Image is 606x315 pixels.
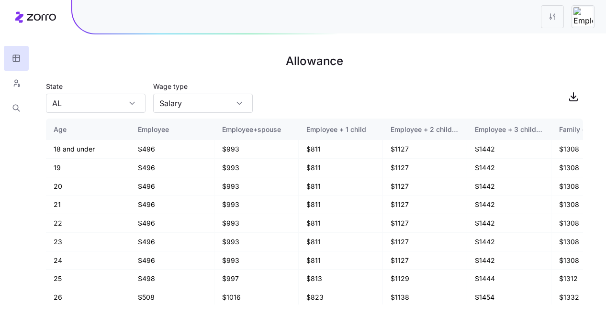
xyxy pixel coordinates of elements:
td: $1442 [467,196,551,214]
td: $1442 [467,251,551,270]
td: 26 [46,288,130,307]
td: $993 [214,251,299,270]
td: $496 [130,233,214,251]
td: $993 [214,196,299,214]
td: $1127 [383,177,467,196]
h1: Allowance [46,50,583,73]
td: $1127 [383,196,467,214]
td: $1127 [383,251,467,270]
td: $1444 [467,270,551,288]
td: $496 [130,140,214,159]
td: $1442 [467,177,551,196]
td: $1442 [467,140,551,159]
td: $1127 [383,159,467,177]
td: $1138 [383,288,467,307]
td: $993 [214,233,299,251]
label: State [46,81,63,92]
td: 21 [46,196,130,214]
td: $811 [299,177,383,196]
td: 18 and under [46,140,130,159]
td: $811 [299,251,383,270]
td: 19 [46,159,130,177]
td: $993 [214,177,299,196]
label: Wage type [153,81,188,92]
td: $993 [214,159,299,177]
td: $496 [130,196,214,214]
td: $823 [299,288,383,307]
td: $1442 [467,214,551,233]
td: 23 [46,233,130,251]
td: $811 [299,159,383,177]
td: $811 [299,233,383,251]
td: $1454 [467,288,551,307]
div: Age [54,124,122,135]
td: $496 [130,177,214,196]
td: $993 [214,140,299,159]
td: 25 [46,270,130,288]
td: $997 [214,270,299,288]
div: Employee + 3 children [475,124,543,135]
td: $496 [130,159,214,177]
img: Employer logo [573,7,593,26]
td: $1016 [214,288,299,307]
td: $811 [299,196,383,214]
td: $508 [130,288,214,307]
td: 24 [46,251,130,270]
td: $1129 [383,270,467,288]
td: 22 [46,214,130,233]
div: Employee [138,124,206,135]
td: $496 [130,251,214,270]
div: Employee + 1 child [306,124,375,135]
td: $993 [214,214,299,233]
div: Employee + 2 children [391,124,459,135]
td: $1127 [383,214,467,233]
td: $498 [130,270,214,288]
td: $1127 [383,140,467,159]
td: $811 [299,140,383,159]
td: $1442 [467,233,551,251]
td: $811 [299,214,383,233]
td: 20 [46,177,130,196]
td: $1442 [467,159,551,177]
div: Employee+spouse [222,124,291,135]
td: $813 [299,270,383,288]
td: $496 [130,214,214,233]
td: $1127 [383,233,467,251]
